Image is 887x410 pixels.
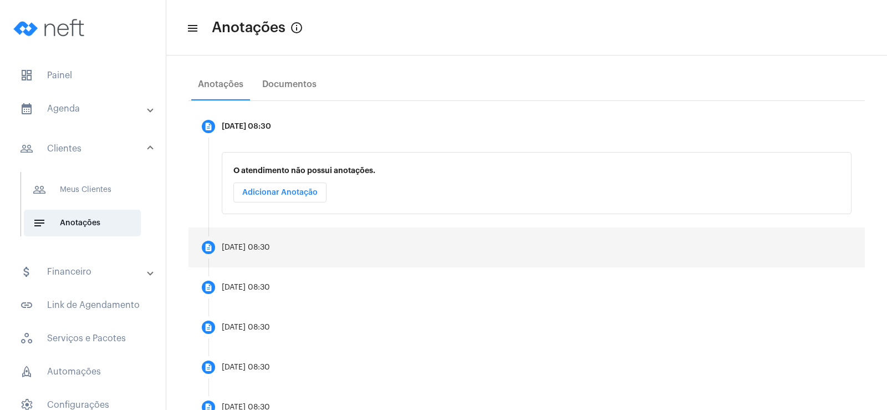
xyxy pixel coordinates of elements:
[222,244,270,252] div: [DATE] 08:30
[204,243,213,252] mat-icon: description
[7,166,166,252] div: sidenav iconClientes
[20,142,33,155] mat-icon: sidenav icon
[186,22,197,35] mat-icon: sidenav icon
[204,323,213,332] mat-icon: description
[222,284,270,292] div: [DATE] 08:30
[33,216,46,230] mat-icon: sidenav icon
[20,332,33,345] span: sidenav icon
[222,323,270,332] div: [DATE] 08:30
[24,176,141,203] span: Meus Clientes
[233,166,840,175] p: O atendimento não possui anotações.
[198,79,243,89] div: Anotações
[20,102,33,115] mat-icon: sidenav icon
[11,358,155,385] span: Automações
[212,19,286,37] span: Anotações
[20,142,148,155] mat-panel-title: Clientes
[20,298,33,312] mat-icon: sidenav icon
[20,265,148,279] mat-panel-title: Financeiro
[11,325,155,352] span: Serviços e Pacotes
[222,363,270,372] div: [DATE] 08:30
[204,363,213,372] mat-icon: description
[20,69,33,82] span: sidenav icon
[20,365,33,378] span: sidenav icon
[24,210,141,236] span: Anotações
[20,265,33,279] mat-icon: sidenav icon
[9,6,92,50] img: logo-neft-novo-2.png
[33,183,46,196] mat-icon: sidenav icon
[204,283,213,292] mat-icon: description
[262,79,317,89] div: Documentos
[20,102,148,115] mat-panel-title: Agenda
[11,62,155,89] span: Painel
[242,189,318,196] span: Adicionar Anotação
[7,259,166,285] mat-expansion-panel-header: sidenav iconFinanceiro
[222,123,271,131] div: [DATE] 08:30
[7,131,166,166] mat-expansion-panel-header: sidenav iconClientes
[290,21,303,34] mat-icon: info_outlined
[7,95,166,122] mat-expansion-panel-header: sidenav iconAgenda
[233,183,327,203] button: Adicionar Anotação
[11,292,155,318] span: Link de Agendamento
[204,122,213,131] mat-icon: description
